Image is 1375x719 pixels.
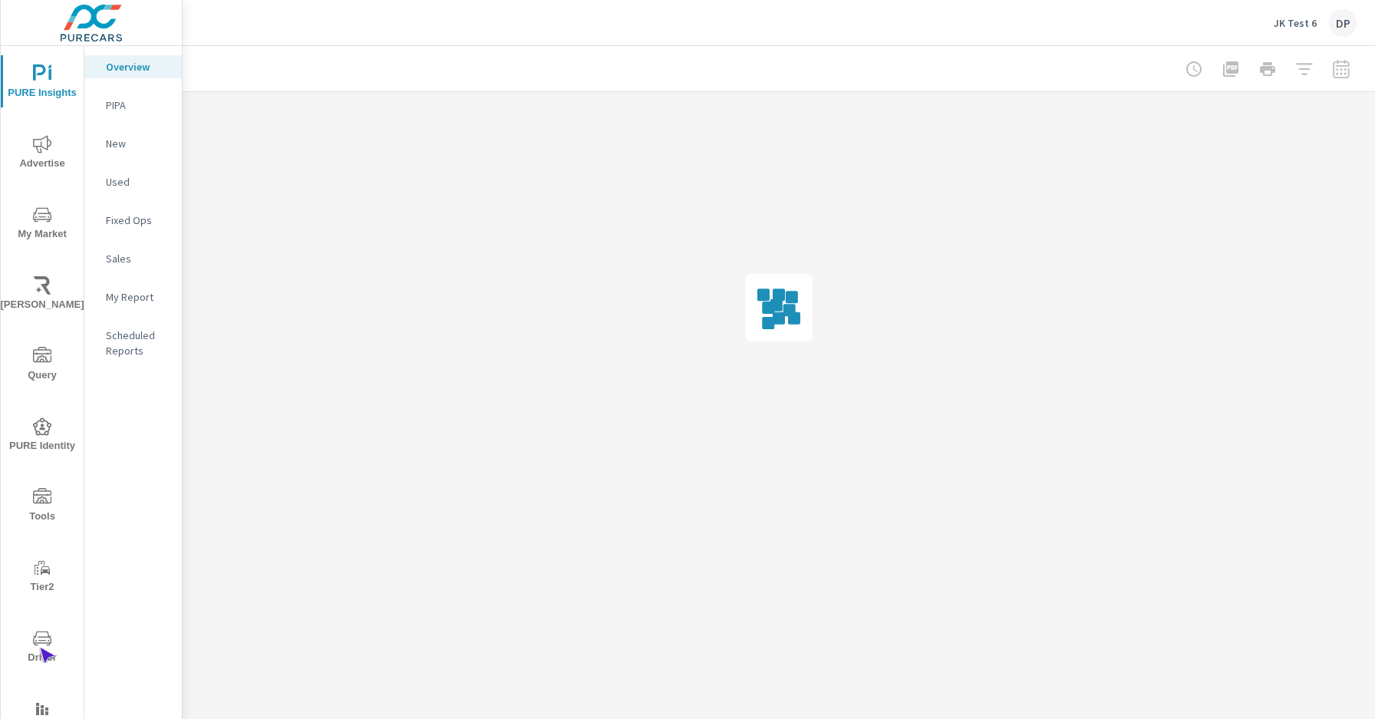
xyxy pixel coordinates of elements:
[106,289,170,305] p: My Report
[1329,9,1357,37] div: DP
[84,170,182,193] div: Used
[5,64,79,102] span: PURE Insights
[5,488,79,526] span: Tools
[84,132,182,155] div: New
[5,135,79,173] span: Advertise
[5,417,79,455] span: PURE Identity
[106,328,170,358] p: Scheduled Reports
[84,247,182,270] div: Sales
[106,97,170,113] p: PIPA
[1274,16,1317,30] p: JK Test 6
[106,59,170,74] p: Overview
[5,206,79,243] span: My Market
[84,94,182,117] div: PIPA
[5,276,79,314] span: [PERSON_NAME]
[84,285,182,308] div: My Report
[106,213,170,228] p: Fixed Ops
[106,251,170,266] p: Sales
[106,174,170,190] p: Used
[84,55,182,78] div: Overview
[84,324,182,362] div: Scheduled Reports
[106,136,170,151] p: New
[5,629,79,667] span: Driver
[5,559,79,596] span: Tier2
[84,209,182,232] div: Fixed Ops
[5,347,79,384] span: Query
